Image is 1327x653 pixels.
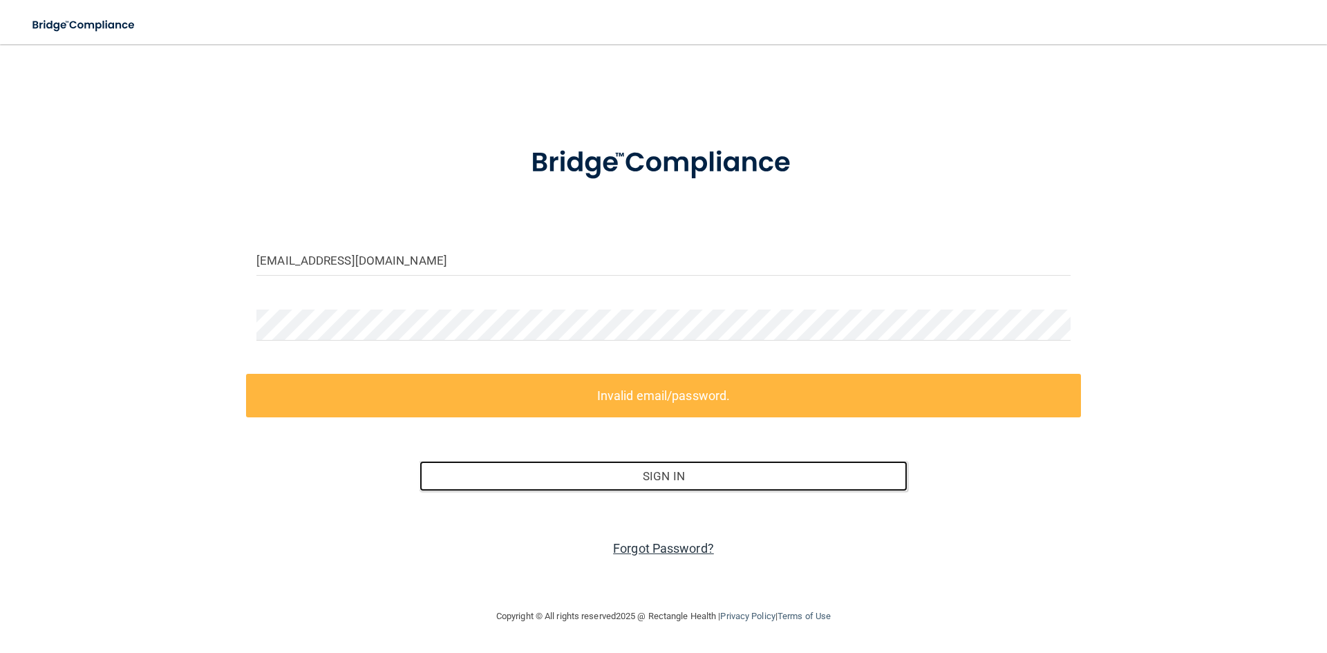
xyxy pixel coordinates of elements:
[720,611,775,621] a: Privacy Policy
[613,541,714,556] a: Forgot Password?
[411,594,916,638] div: Copyright © All rights reserved 2025 @ Rectangle Health | |
[778,611,831,621] a: Terms of Use
[420,461,908,491] button: Sign In
[256,245,1071,276] input: Email
[246,374,1081,417] label: Invalid email/password.
[21,11,148,39] img: bridge_compliance_login_screen.278c3ca4.svg
[502,127,825,199] img: bridge_compliance_login_screen.278c3ca4.svg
